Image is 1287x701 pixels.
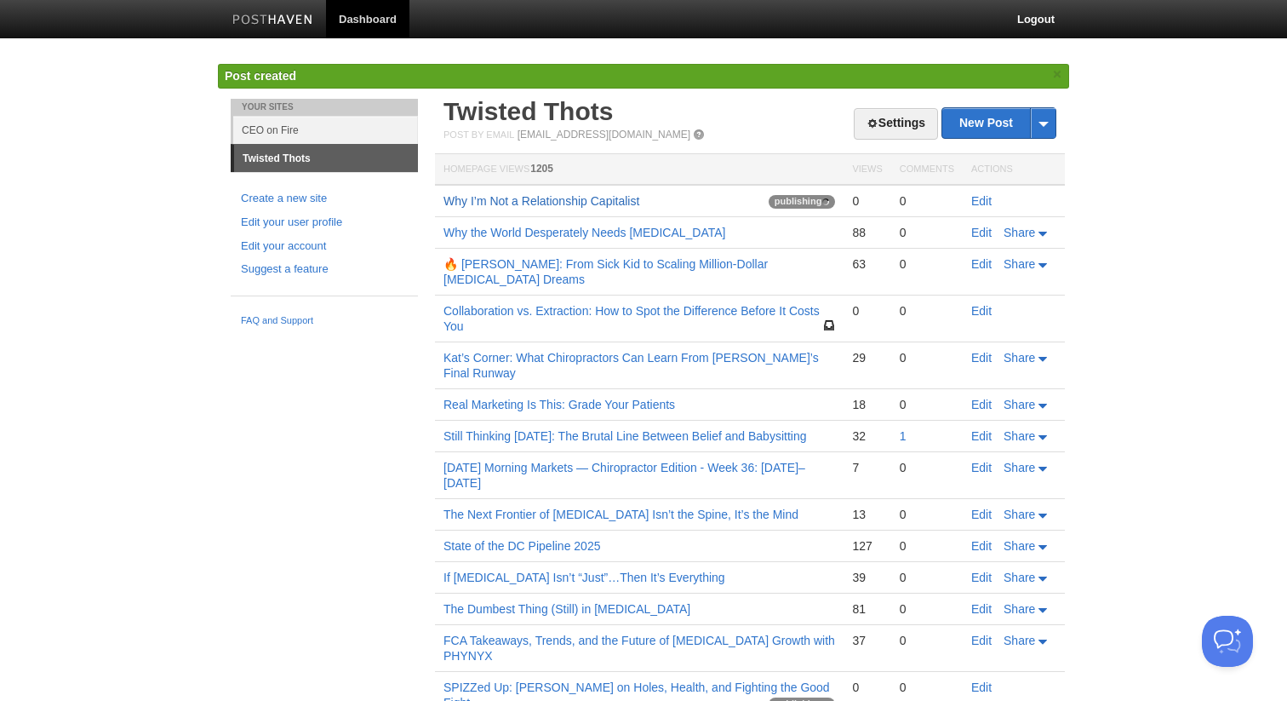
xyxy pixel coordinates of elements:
[971,194,992,208] a: Edit
[443,398,675,411] a: Real Marketing Is This: Grade Your Patients
[963,154,1065,186] th: Actions
[1004,634,1035,647] span: Share
[1004,429,1035,443] span: Share
[900,350,954,365] div: 0
[1004,508,1035,521] span: Share
[443,194,639,208] a: Why I’m Not a Relationship Capitalist
[900,460,954,475] div: 0
[231,99,418,116] li: Your Sites
[443,97,613,125] a: Twisted Thots
[971,351,992,365] a: Edit
[443,634,835,663] a: FCA Takeaways, Trends, and the Future of [MEDICAL_DATA] Growth with PHYNYX
[443,602,690,616] a: The Dumbest Thing (Still) in [MEDICAL_DATA]
[852,428,882,444] div: 32
[443,351,819,380] a: Kat’s Corner: What Chiropractors Can Learn From [PERSON_NAME]’s Final Runway
[900,570,954,585] div: 0
[852,350,882,365] div: 29
[852,680,882,695] div: 0
[852,193,882,209] div: 0
[900,538,954,554] div: 0
[241,261,408,279] a: Suggest a feature
[1004,539,1035,553] span: Share
[443,304,820,333] a: Collaboration vs. Extraction: How to Spot the Difference Before It Costs You
[971,602,992,616] a: Edit
[443,571,725,584] a: If [MEDICAL_DATA] Isn’t “Just”…Then It’s Everything
[900,507,954,522] div: 0
[971,429,992,443] a: Edit
[852,507,882,522] div: 13
[971,461,992,474] a: Edit
[891,154,963,186] th: Comments
[822,198,829,205] img: loading-tiny-gray.gif
[225,69,296,83] span: Post created
[1004,257,1035,271] span: Share
[443,226,725,239] a: Why the World Desperately Needs [MEDICAL_DATA]
[900,680,954,695] div: 0
[852,570,882,585] div: 39
[852,460,882,475] div: 7
[435,154,844,186] th: Homepage Views
[233,116,418,144] a: CEO on Fire
[852,303,882,319] div: 0
[852,601,882,617] div: 81
[1004,571,1035,584] span: Share
[900,429,907,443] a: 1
[1004,461,1035,474] span: Share
[1202,616,1253,667] iframe: Help Scout Beacon - Open
[852,225,882,240] div: 88
[443,257,768,286] a: 🔥 [PERSON_NAME]: From Sick Kid to Scaling Million-Dollar [MEDICAL_DATA] Dreams
[241,313,408,329] a: FAQ and Support
[971,508,992,521] a: Edit
[234,145,418,172] a: Twisted Thots
[769,195,836,209] span: publishing
[852,256,882,272] div: 63
[854,108,938,140] a: Settings
[241,214,408,232] a: Edit your user profile
[1004,351,1035,365] span: Share
[844,154,890,186] th: Views
[900,633,954,648] div: 0
[443,429,806,443] a: Still Thinking [DATE]: The Brutal Line Between Belief and Babysitting
[971,304,992,318] a: Edit
[971,539,992,553] a: Edit
[232,14,313,27] img: Posthaven-bar
[852,538,882,554] div: 127
[443,508,798,521] a: The Next Frontier of [MEDICAL_DATA] Isn’t the Spine, It’s the Mind
[852,397,882,412] div: 18
[900,601,954,617] div: 0
[900,397,954,412] div: 0
[518,129,690,141] a: [EMAIL_ADDRESS][DOMAIN_NAME]
[443,461,805,490] a: [DATE] Morning Markets — Chiropractor Edition - Week 36: [DATE]–[DATE]
[971,571,992,584] a: Edit
[971,634,992,647] a: Edit
[1004,602,1035,616] span: Share
[241,190,408,208] a: Create a new site
[971,398,992,411] a: Edit
[1050,64,1065,85] a: ×
[900,193,954,209] div: 0
[852,633,882,648] div: 37
[443,539,600,553] a: State of the DC Pipeline 2025
[971,681,992,694] a: Edit
[971,226,992,239] a: Edit
[443,129,514,140] span: Post by Email
[942,108,1055,138] a: New Post
[900,303,954,319] div: 0
[1004,226,1035,239] span: Share
[530,163,553,175] span: 1205
[900,225,954,240] div: 0
[241,238,408,256] a: Edit your account
[971,257,992,271] a: Edit
[1004,398,1035,411] span: Share
[900,256,954,272] div: 0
